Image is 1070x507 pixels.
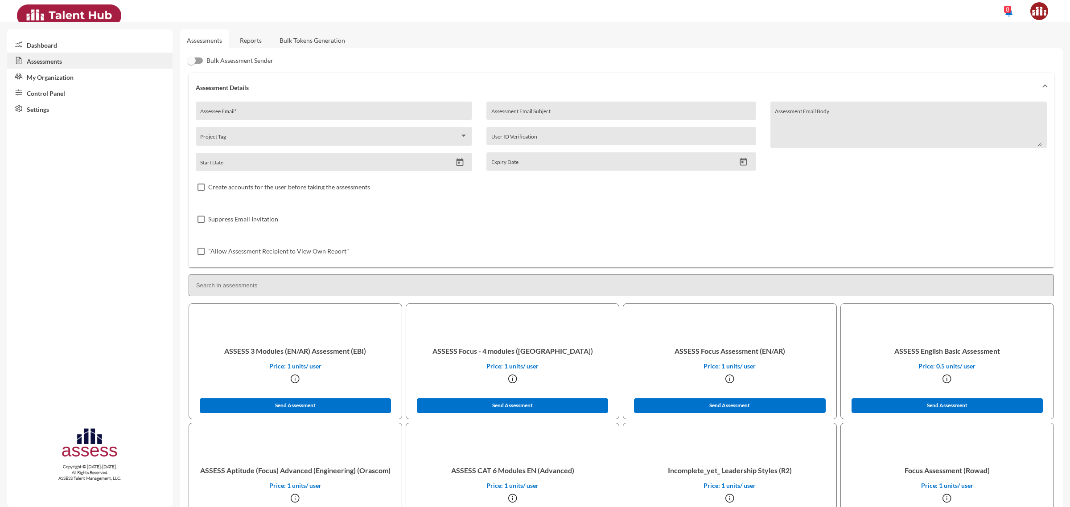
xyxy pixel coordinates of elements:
[630,362,829,370] p: Price: 1 units/ user
[208,246,349,257] span: "Allow Assessment Recipient to View Own Report"
[208,214,278,225] span: Suppress Email Invitation
[413,362,612,370] p: Price: 1 units/ user
[189,274,1054,296] input: Search in assessments
[848,362,1046,370] p: Price: 0.5 units/ user
[413,459,612,482] p: ASSESS CAT 6 Modules EN (Advanced)
[1004,6,1011,13] div: 8
[634,398,826,413] button: Send Assessment
[208,182,370,192] span: Create accounts for the user before taking the assessments
[7,53,173,69] a: Assessments
[7,85,173,101] a: Control Panel
[7,101,173,117] a: Settings
[187,37,222,44] a: Assessments
[196,362,395,370] p: Price: 1 units/ user
[7,69,173,85] a: My Organization
[630,339,829,362] p: ASSESS Focus Assessment (EN/AR)
[1004,7,1014,17] mat-icon: notifications
[206,55,273,66] span: Bulk Assessment Sender
[7,37,173,53] a: Dashboard
[7,464,173,481] p: Copyright © [DATE]-[DATE]. All Rights Reserved. ASSESS Talent Management, LLC.
[189,73,1054,102] mat-expansion-panel-header: Assessment Details
[196,459,395,482] p: ASSESS Aptitude (Focus) Advanced (Engineering) (Orascom)
[848,339,1046,362] p: ASSESS English Basic Assessment
[200,398,391,413] button: Send Assessment
[61,426,119,462] img: assesscompany-logo.png
[233,29,269,51] a: Reports
[189,102,1054,267] div: Assessment Details
[848,482,1046,489] p: Price: 1 units/ user
[630,459,829,482] p: Incomplete_yet_ Leadership Styles (R2)
[452,158,468,167] button: Open calendar
[630,482,829,489] p: Price: 1 units/ user
[852,398,1043,413] button: Send Assessment
[196,482,395,489] p: Price: 1 units/ user
[736,157,751,167] button: Open calendar
[413,339,612,362] p: ASSESS Focus - 4 modules ([GEOGRAPHIC_DATA])
[413,482,612,489] p: Price: 1 units/ user
[196,339,395,362] p: ASSESS 3 Modules (EN/AR) Assessment (EBI)
[272,29,352,51] a: Bulk Tokens Generation
[196,84,1036,91] mat-panel-title: Assessment Details
[848,459,1046,482] p: Focus Assessment (Rowad)
[417,398,609,413] button: Send Assessment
